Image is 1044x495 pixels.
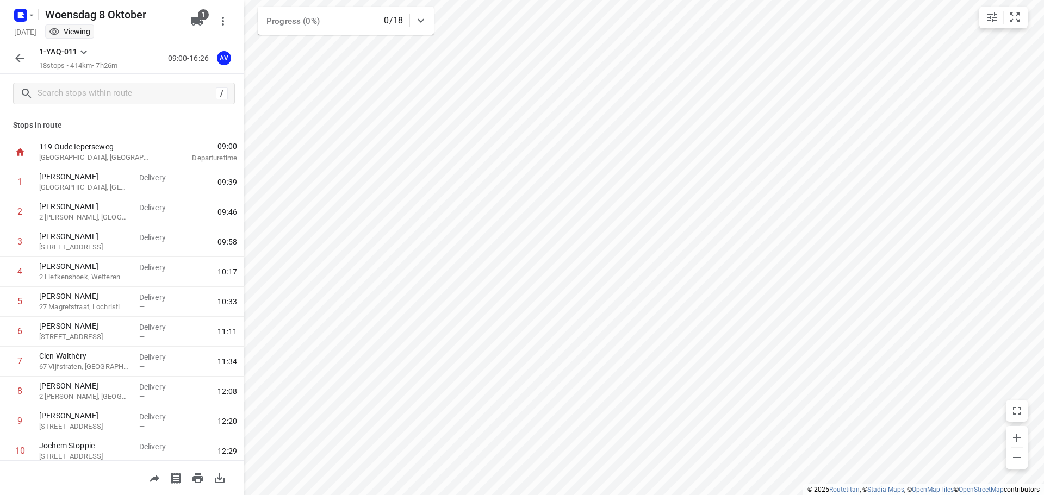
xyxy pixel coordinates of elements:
[258,7,434,35] div: Progress (0%)0/18
[217,326,237,337] span: 11:11
[139,243,145,251] span: —
[39,302,130,312] p: 27 Magretstraat, Lochristi
[49,26,90,37] div: You are currently in view mode. To make any changes, go to edit project.
[17,326,22,336] div: 6
[139,352,179,362] p: Delivery
[39,141,152,152] p: 119 Oude Ieperseweg
[217,446,237,456] span: 12:29
[139,292,179,303] p: Delivery
[39,291,130,302] p: [PERSON_NAME]
[187,472,209,483] span: Print route
[959,486,1004,493] a: OpenStreetMap
[139,411,179,422] p: Delivery
[17,356,22,366] div: 7
[17,296,22,306] div: 5
[144,472,165,483] span: Share route
[39,201,130,212] p: [PERSON_NAME]
[139,333,145,341] span: —
[39,242,130,253] p: [STREET_ADDRESS]
[165,472,187,483] span: Print shipping labels
[168,53,213,64] p: 09:00-16:26
[981,7,1003,28] button: Map settings
[17,416,22,426] div: 9
[209,472,231,483] span: Download route
[39,321,130,331] p: [PERSON_NAME]
[39,231,130,242] p: [PERSON_NAME]
[829,486,860,493] a: Routetitan
[867,486,904,493] a: Stadia Maps
[1004,7,1026,28] button: Fit zoom
[39,272,130,283] p: 2 Liefkenshoek, Wetteren
[912,486,954,493] a: OpenMapTiles
[217,236,237,247] span: 09:58
[139,262,179,273] p: Delivery
[39,350,130,361] p: Cien Walthéry
[217,416,237,427] span: 12:20
[139,232,179,243] p: Delivery
[13,120,231,131] p: Stops in route
[39,421,130,432] p: 45 Pastoor Vandenhoudtstraat, Kapellen
[39,391,130,402] p: 2 Pierre van Gehuchtenstraat, Antwerpen
[217,177,237,187] span: 09:39
[139,392,145,400] span: —
[979,7,1028,28] div: small contained button group
[15,446,25,456] div: 10
[39,182,130,193] p: [GEOGRAPHIC_DATA], [GEOGRAPHIC_DATA]
[39,46,77,58] p: 1-YAQ-011
[216,87,228,99] div: /
[39,451,130,462] p: 85 Prinshoeveweg, Antwerpen
[139,452,145,460] span: —
[39,152,152,163] p: [GEOGRAPHIC_DATA], [GEOGRAPHIC_DATA]
[39,61,117,71] p: 18 stops • 414km • 7h26m
[139,322,179,333] p: Delivery
[17,236,22,247] div: 3
[139,183,145,191] span: —
[139,273,145,281] span: —
[39,440,130,451] p: Jochem Stoppie
[39,171,130,182] p: [PERSON_NAME]
[217,356,237,367] span: 11:34
[217,266,237,277] span: 10:17
[266,16,320,26] span: Progress (0%)
[39,410,130,421] p: [PERSON_NAME]
[39,212,130,223] p: 2 Maurice de Weertstraat, Gent
[139,381,179,392] p: Delivery
[17,177,22,187] div: 1
[39,380,130,391] p: [PERSON_NAME]
[17,206,22,217] div: 2
[186,10,208,32] button: 1
[217,386,237,397] span: 12:08
[165,153,237,164] p: Departure time
[39,361,130,372] p: 67 Vijfstraten, Sint-Niklaas
[139,441,179,452] p: Delivery
[217,296,237,307] span: 10:33
[139,202,179,213] p: Delivery
[139,362,145,371] span: —
[139,213,145,221] span: —
[38,85,216,102] input: Search stops within route
[17,266,22,277] div: 4
[384,14,403,27] p: 0/18
[213,53,235,63] span: Assigned to Axel Verzele
[807,486,1040,493] li: © 2025 , © , © © contributors
[17,386,22,396] div: 8
[139,172,179,183] p: Delivery
[139,422,145,430] span: —
[198,9,209,20] span: 1
[39,331,130,342] p: [STREET_ADDRESS]
[165,141,237,152] span: 09:00
[217,206,237,217] span: 09:46
[39,261,130,272] p: [PERSON_NAME]
[139,303,145,311] span: —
